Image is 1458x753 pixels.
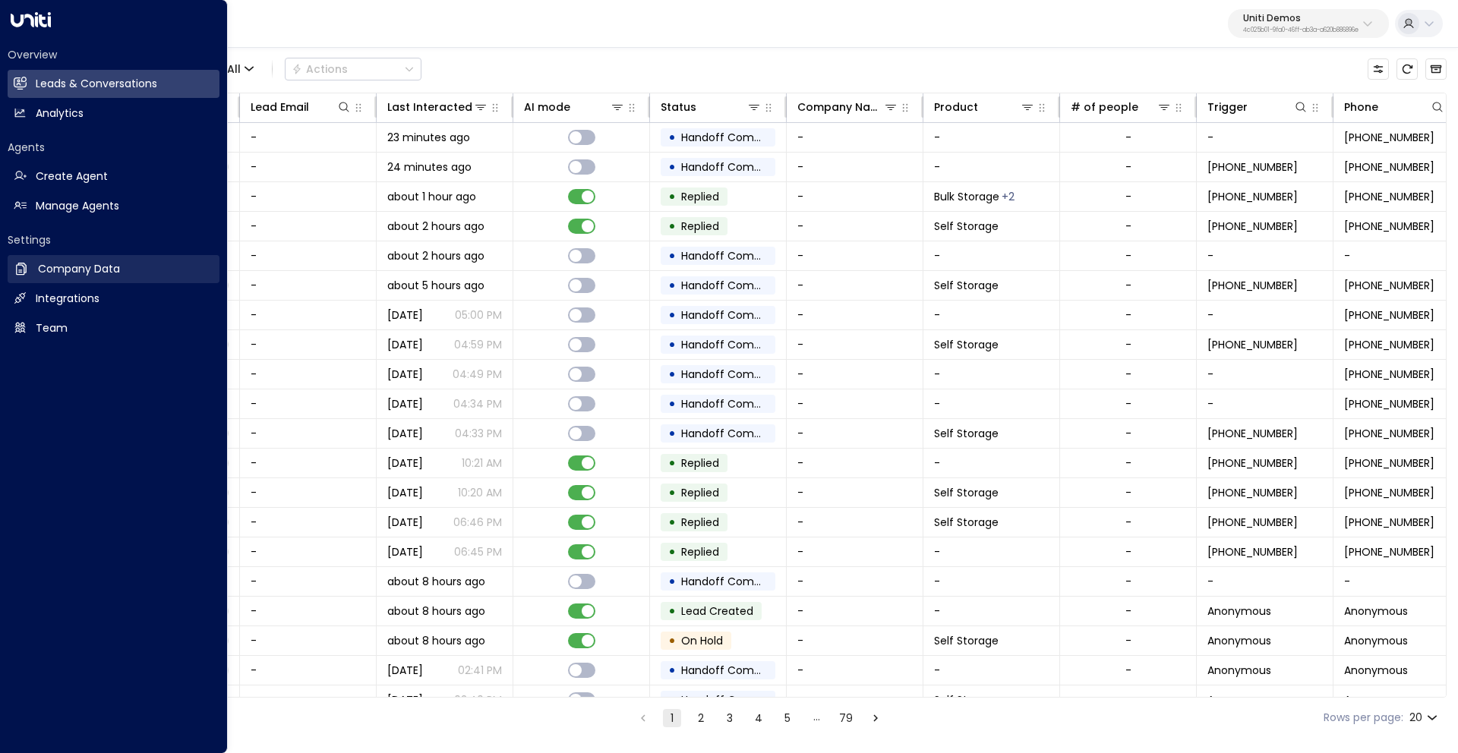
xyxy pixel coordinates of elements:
span: about 8 hours ago [387,603,485,619]
div: AI mode [524,98,625,116]
div: • [668,421,676,446]
span: +13473346174 [1207,485,1298,500]
div: - [1125,663,1131,678]
span: Jul 20, 2025 [387,692,423,707]
span: +13473346174 [1207,515,1298,530]
div: - [1125,485,1131,500]
span: Lead Created [681,603,753,619]
td: - [787,508,923,537]
p: 06:46 PM [453,515,502,530]
span: Replied [681,544,719,559]
span: +13473346174 [1344,544,1434,559]
span: 23 minutes ago [387,130,470,145]
div: - [1125,219,1131,234]
h2: Manage Agents [36,198,119,214]
div: - [1125,337,1131,352]
td: - [923,449,1060,477]
a: Integrations [8,285,219,313]
nav: pagination navigation [633,708,885,727]
div: 20 [1409,707,1441,729]
div: - [1125,248,1131,263]
button: Customize [1368,58,1389,80]
span: Yesterday [387,337,423,352]
span: +13473346174 [1344,278,1434,293]
h2: Settings [8,232,219,247]
span: +13473346174 [1344,455,1434,471]
button: Go to page 5 [778,709,797,727]
td: - [787,449,923,477]
div: • [668,273,676,298]
span: +17703317949 [1344,219,1434,234]
span: All [227,63,241,75]
td: - [1197,301,1333,329]
span: +13473346174 [1207,455,1298,471]
span: Self Storage [934,219,999,234]
td: - [787,685,923,714]
span: Replied [681,189,719,204]
a: Analytics [8,99,219,128]
span: Handoff Completed [681,396,788,411]
div: - [1125,159,1131,175]
div: Status [661,98,762,116]
button: Archived Leads [1425,58,1447,80]
a: Manage Agents [8,192,219,220]
p: 04:59 PM [454,337,502,352]
td: - [240,241,377,270]
span: about 2 hours ago [387,248,484,263]
h2: Leads & Conversations [36,76,157,92]
div: - [1125,130,1131,145]
div: Company Name [797,98,898,116]
span: +13473346174 [1344,307,1434,323]
button: Go to next page [866,709,885,727]
div: Product [934,98,1035,116]
span: +16789037705 [1344,159,1434,175]
button: Go to page 4 [750,709,768,727]
div: - [1125,692,1131,707]
div: - [1125,367,1131,382]
span: Bulk Storage [934,189,999,204]
span: Jul 20, 2025 [387,663,423,678]
td: - [240,597,377,625]
p: 05:00 PM [455,307,502,323]
span: Handoff Completed [681,663,788,678]
span: Handoff Completed [681,159,788,175]
span: Handoff Completed [681,307,788,323]
div: • [668,450,676,476]
div: • [668,184,676,210]
p: 10:20 AM [458,485,502,500]
div: - [1125,426,1131,441]
p: 4c025b01-9fa0-46ff-ab3a-a620b886896e [1243,27,1359,33]
td: - [240,419,377,448]
span: Self Storage [934,515,999,530]
span: Handoff Completed [681,692,788,707]
td: - [240,389,377,418]
button: Go to page 79 [836,709,856,727]
div: Lead Email [251,98,309,116]
div: • [668,539,676,565]
div: - [1125,603,1131,619]
td: - [923,360,1060,389]
span: +17703317949 [1207,189,1298,204]
h2: Analytics [36,106,84,121]
span: +16789037705 [1344,130,1434,145]
span: about 8 hours ago [387,574,485,589]
span: Yesterday [387,367,423,382]
td: - [240,360,377,389]
td: - [787,241,923,270]
div: - [1125,455,1131,471]
span: Aug 04, 2025 [387,544,423,559]
div: • [668,628,676,654]
div: • [668,361,676,387]
td: - [240,685,377,714]
span: Anonymous [1207,692,1271,707]
span: Anonymous [1344,663,1408,678]
td: - [240,656,377,685]
button: Go to page 2 [692,709,710,727]
span: Self Storage [934,633,999,648]
p: 10:21 AM [462,455,502,471]
span: +13473346174 [1344,515,1434,530]
div: - [1125,633,1131,648]
td: - [240,301,377,329]
div: - [1125,189,1131,204]
span: +13473346174 [1344,426,1434,441]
